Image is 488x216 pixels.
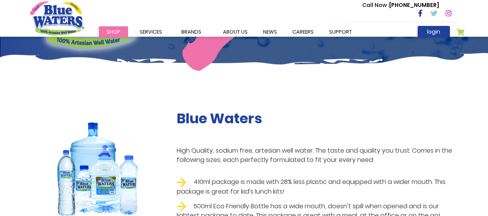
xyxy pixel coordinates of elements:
a: News [255,26,285,37]
a: store logo [30,1,84,35]
span: Services [140,28,162,36]
h2: Blue Waters [177,110,458,127]
a: about us [215,26,255,37]
span: Shop [106,28,120,36]
li: 410ml package is made with 28% less plastic and equipped with a wider mouth. This package is grea... [177,177,458,196]
span: Call Now : [362,1,389,9]
p: [PHONE_NUMBER] [362,1,439,9]
span: Brands [181,28,201,36]
a: support [321,26,360,37]
p: High Quality, sodium free, artesian well water. The taste and quality you trust. Comes in the fol... [177,146,458,165]
a: login [417,26,450,37]
a: careers [285,26,321,37]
